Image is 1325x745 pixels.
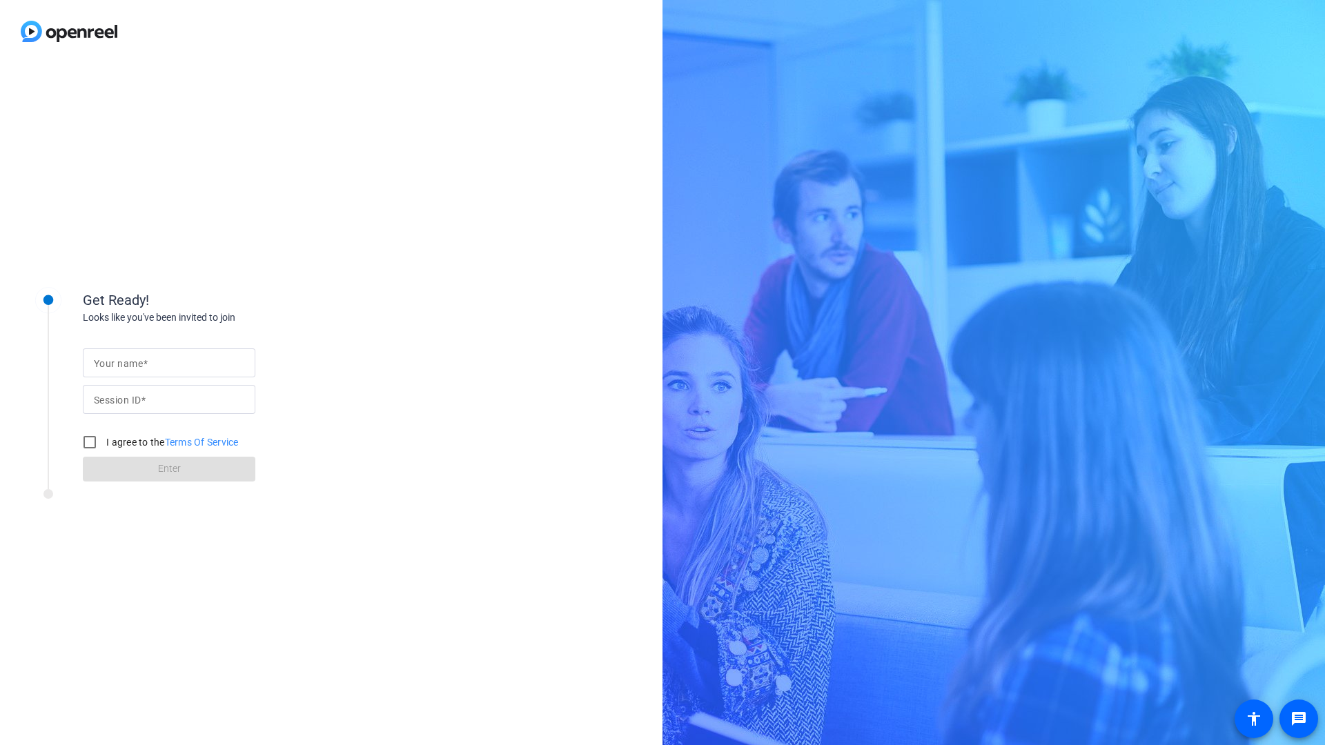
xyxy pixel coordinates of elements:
[1246,711,1262,727] mat-icon: accessibility
[94,395,141,406] mat-label: Session ID
[1290,711,1307,727] mat-icon: message
[83,310,359,325] div: Looks like you've been invited to join
[165,437,239,448] a: Terms Of Service
[104,435,239,449] label: I agree to the
[83,290,359,310] div: Get Ready!
[94,358,143,369] mat-label: Your name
